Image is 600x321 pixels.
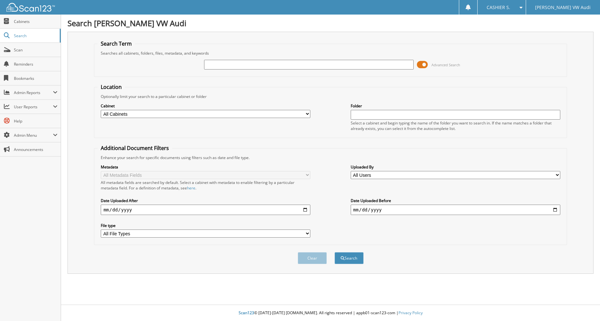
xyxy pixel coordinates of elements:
span: Reminders [14,61,57,67]
label: File type [101,223,310,228]
h1: Search [PERSON_NAME] VW Audi [67,18,594,28]
span: Announcements [14,147,57,152]
label: Metadata [101,164,310,170]
span: Cabinets [14,19,57,24]
a: Privacy Policy [398,310,423,316]
span: [PERSON_NAME] VW Audi [535,5,591,9]
label: Date Uploaded Before [351,198,560,203]
span: Scan [14,47,57,53]
label: Uploaded By [351,164,560,170]
span: Bookmarks [14,76,57,81]
legend: Search Term [98,40,135,47]
label: Cabinet [101,103,310,109]
span: Admin Menu [14,133,53,138]
a: here [187,185,195,191]
span: Help [14,118,57,124]
div: Select a cabinet and begin typing the name of the folder you want to search in. If the name match... [351,120,560,131]
button: Search [335,252,364,264]
button: Clear [298,252,327,264]
legend: Location [98,83,125,91]
div: All metadata fields are searched by default. Select a cabinet with metadata to enable filtering b... [101,180,310,191]
div: Enhance your search for specific documents using filters such as date and file type. [98,155,563,160]
span: Admin Reports [14,90,53,95]
input: end [351,205,560,215]
legend: Additional Document Filters [98,144,172,152]
span: CASHIER S. [487,5,510,9]
span: Advanced Search [431,62,460,67]
label: Folder [351,103,560,109]
div: Searches all cabinets, folders, files, metadata, and keywords [98,50,563,56]
span: Search [14,33,57,38]
span: Scan123 [239,310,254,316]
div: © [DATE]-[DATE] [DOMAIN_NAME]. All rights reserved | appb01-scan123-com | [61,305,600,321]
img: scan123-logo-white.svg [6,3,55,12]
span: User Reports [14,104,53,110]
div: Optionally limit your search to a particular cabinet or folder [98,94,563,99]
input: start [101,205,310,215]
label: Date Uploaded After [101,198,310,203]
